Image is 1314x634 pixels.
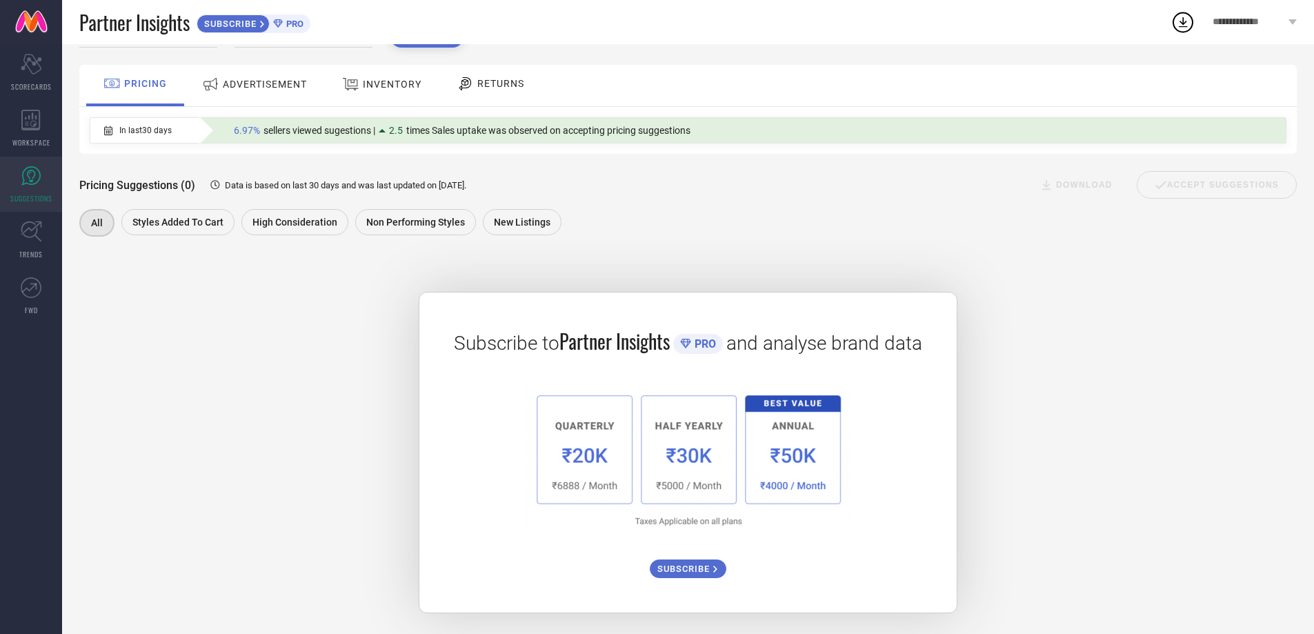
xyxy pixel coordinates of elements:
[454,332,559,355] span: Subscribe to
[11,81,52,92] span: SCORECARDS
[234,125,260,136] span: 6.97%
[524,383,852,535] img: 1a6fb96cb29458d7132d4e38d36bc9c7.png
[19,249,43,259] span: TRENDS
[363,79,421,90] span: INVENTORY
[12,137,50,148] span: WORKSPACE
[91,217,103,228] span: All
[25,305,38,315] span: FWD
[366,217,465,228] span: Non Performing Styles
[691,337,716,350] span: PRO
[227,121,697,139] div: Percentage of sellers who have viewed suggestions for the current Insight Type
[197,11,310,33] a: SUBSCRIBEPRO
[79,8,190,37] span: Partner Insights
[559,327,670,355] span: Partner Insights
[10,193,52,204] span: SUGGESTIONS
[1137,171,1297,199] div: Accept Suggestions
[283,19,303,29] span: PRO
[406,125,690,136] span: times Sales uptake was observed on accepting pricing suggestions
[132,217,223,228] span: Styles Added To Cart
[225,180,466,190] span: Data is based on last 30 days and was last updated on [DATE] .
[494,217,550,228] span: New Listings
[252,217,337,228] span: High Consideration
[389,125,403,136] span: 2.5
[263,125,375,136] span: sellers viewed sugestions |
[657,564,713,574] span: SUBSCRIBE
[223,79,307,90] span: ADVERTISEMENT
[119,126,172,135] span: In last 30 days
[124,78,167,89] span: PRICING
[726,332,922,355] span: and analyse brand data
[197,19,260,29] span: SUBSCRIBE
[1171,10,1195,34] div: Open download list
[79,179,195,192] span: Pricing Suggestions (0)
[650,549,726,578] a: SUBSCRIBE
[477,78,524,89] span: RETURNS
